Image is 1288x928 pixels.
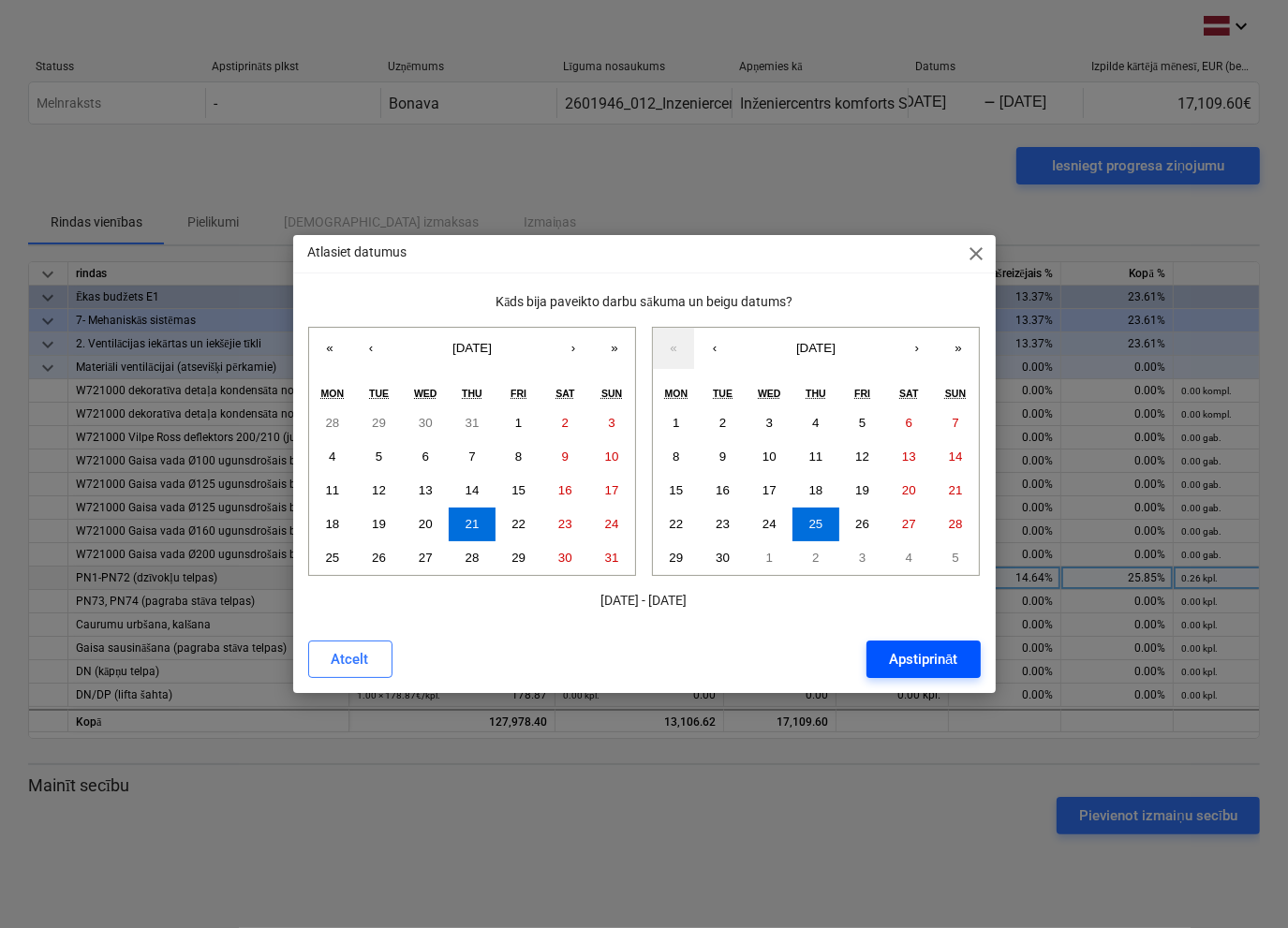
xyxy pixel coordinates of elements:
button: 3 October 2025 [839,541,886,575]
abbr: Monday [665,388,688,399]
abbr: Friday [511,388,526,399]
abbr: 27 September 2025 [902,517,916,531]
button: 11 September 2025 [792,440,839,474]
abbr: 11 August 2025 [325,483,339,497]
button: Apstiprināt [866,641,980,678]
abbr: Friday [854,388,870,399]
button: 1 August 2025 [496,406,542,440]
abbr: Saturday [555,388,574,399]
abbr: 21 August 2025 [466,517,480,531]
abbr: 22 August 2025 [511,517,526,531]
button: 3 September 2025 [746,406,792,440]
button: 23 September 2025 [700,508,747,541]
button: 28 July 2025 [309,406,356,440]
button: 4 August 2025 [309,440,356,474]
abbr: 29 August 2025 [511,551,526,565]
abbr: 30 September 2025 [716,551,730,565]
button: 14 September 2025 [932,440,979,474]
button: 17 August 2025 [588,474,635,508]
abbr: 17 August 2025 [605,483,619,497]
abbr: 6 August 2025 [422,449,429,464]
abbr: 14 September 2025 [949,449,963,464]
button: 18 September 2025 [792,474,839,508]
button: 24 September 2025 [746,508,792,541]
button: 2 October 2025 [792,541,839,575]
button: 25 September 2025 [792,508,839,541]
button: [DATE] [392,328,553,369]
abbr: 3 September 2025 [766,416,773,430]
abbr: Wednesday [758,388,781,399]
button: Atcelt [308,641,392,678]
button: 4 October 2025 [886,541,933,575]
abbr: Thursday [462,388,482,399]
button: ‹ [694,328,735,369]
button: 30 September 2025 [700,541,747,575]
button: 8 August 2025 [496,440,542,474]
button: 13 August 2025 [402,474,449,508]
abbr: 28 September 2025 [949,517,963,531]
abbr: 15 August 2025 [511,483,526,497]
button: 15 August 2025 [496,474,542,508]
button: 6 September 2025 [886,406,933,440]
abbr: 2 September 2025 [719,416,726,430]
button: 21 September 2025 [932,474,979,508]
abbr: 23 September 2025 [716,517,730,531]
abbr: 8 August 2025 [515,449,522,464]
button: 20 September 2025 [886,474,933,508]
button: 17 September 2025 [746,474,792,508]
abbr: 12 September 2025 [855,449,869,464]
button: 28 August 2025 [449,541,496,575]
button: 12 August 2025 [356,474,403,508]
abbr: 23 August 2025 [558,517,572,531]
button: 16 August 2025 [542,474,589,508]
abbr: 19 September 2025 [855,483,869,497]
abbr: 25 August 2025 [325,551,339,565]
p: [DATE] - [DATE] [308,591,981,611]
abbr: 28 August 2025 [466,551,480,565]
abbr: 16 August 2025 [558,483,572,497]
button: 7 August 2025 [449,440,496,474]
button: 18 August 2025 [309,508,356,541]
abbr: 1 August 2025 [515,416,522,430]
abbr: 4 September 2025 [812,416,819,430]
button: 11 August 2025 [309,474,356,508]
abbr: 24 September 2025 [762,517,777,531]
button: 5 October 2025 [932,541,979,575]
abbr: 8 September 2025 [673,449,679,464]
button: 15 September 2025 [653,474,700,508]
span: [DATE] [452,341,492,355]
button: 24 August 2025 [588,508,635,541]
span: [DATE] [796,341,836,355]
button: 25 August 2025 [309,541,356,575]
button: 5 August 2025 [356,440,403,474]
abbr: 18 September 2025 [809,483,823,497]
button: 2 September 2025 [700,406,747,440]
abbr: 16 September 2025 [716,483,730,497]
button: 27 August 2025 [402,541,449,575]
abbr: 26 September 2025 [855,517,869,531]
abbr: Wednesday [414,388,437,399]
button: 30 July 2025 [402,406,449,440]
abbr: 2 October 2025 [812,551,819,565]
button: 6 August 2025 [402,440,449,474]
button: 2 August 2025 [542,406,589,440]
abbr: Tuesday [369,388,389,399]
button: 16 September 2025 [700,474,747,508]
button: » [594,328,635,369]
span: close [966,243,988,265]
button: 22 August 2025 [496,508,542,541]
button: 30 August 2025 [542,541,589,575]
button: 20 August 2025 [402,508,449,541]
button: 29 July 2025 [356,406,403,440]
button: « [653,328,694,369]
abbr: 11 September 2025 [809,449,823,464]
abbr: 9 August 2025 [562,449,569,464]
abbr: 3 October 2025 [859,551,866,565]
abbr: 10 August 2025 [605,449,619,464]
abbr: 31 July 2025 [466,416,480,430]
abbr: 14 August 2025 [466,483,480,497]
abbr: 9 September 2025 [719,449,726,464]
button: 4 September 2025 [792,406,839,440]
button: 14 August 2025 [449,474,496,508]
button: 31 August 2025 [588,541,635,575]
